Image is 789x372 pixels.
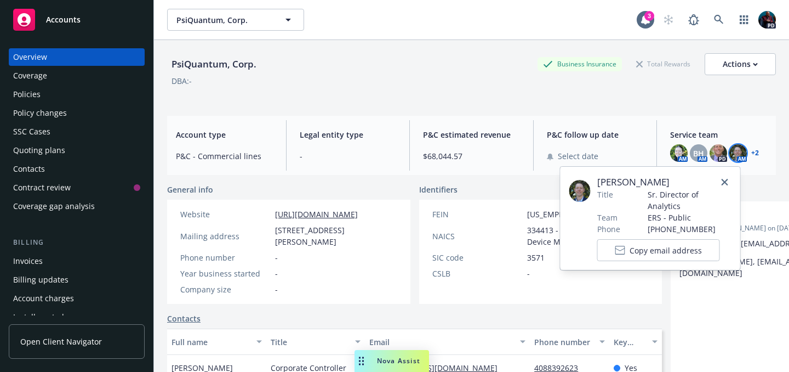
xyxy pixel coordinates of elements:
[180,252,271,263] div: Phone number
[180,230,271,242] div: Mailing address
[527,208,684,220] span: [US_EMPLOYER_IDENTIFICATION_NUMBER]
[9,198,145,215] a: Coverage gap analysis
[13,104,67,122] div: Policy changes
[377,356,420,365] span: Nova Assist
[275,284,278,295] span: -
[13,308,77,326] div: Installment plans
[432,208,523,220] div: FEIN
[13,86,41,103] div: Policies
[9,67,145,84] a: Coverage
[9,104,145,122] a: Policy changes
[432,268,523,279] div: CSLB
[758,11,776,29] img: photo
[275,268,278,279] span: -
[167,313,201,324] a: Contacts
[9,86,145,103] a: Policies
[300,129,397,140] span: Legal entity type
[9,123,145,140] a: SSC Cases
[167,57,261,71] div: PsiQuantum, Corp.
[718,176,731,189] a: close
[710,144,727,162] img: photo
[167,329,266,355] button: Full name
[723,54,758,75] div: Actions
[648,212,731,223] span: ERS - Public
[631,57,696,71] div: Total Rewards
[13,123,50,140] div: SSC Cases
[171,336,250,348] div: Full name
[13,271,68,289] div: Billing updates
[9,252,145,270] a: Invoices
[538,57,622,71] div: Business Insurance
[13,198,95,215] div: Coverage gap analysis
[9,48,145,66] a: Overview
[275,209,358,219] a: [URL][DOMAIN_NAME]
[733,9,755,31] a: Switch app
[658,9,679,31] a: Start snowing
[597,176,731,189] span: [PERSON_NAME]
[670,129,767,140] span: Service team
[648,189,731,212] span: Sr. Director of Analytics
[13,290,74,307] div: Account charges
[527,268,530,279] span: -
[558,150,598,162] span: Select date
[683,9,705,31] a: Report a Bug
[9,290,145,307] a: Account charges
[693,148,704,159] span: BH
[708,9,730,31] a: Search
[13,67,47,84] div: Coverage
[13,142,65,159] div: Quoting plans
[365,329,530,355] button: Email
[432,252,523,263] div: SIC code
[266,329,365,355] button: Title
[534,336,592,348] div: Phone number
[355,350,429,372] button: Nova Assist
[597,212,618,223] span: Team
[176,14,271,26] span: PsiQuantum, Corp.
[9,308,145,326] a: Installment plans
[423,150,520,162] span: $68,044.57
[9,4,145,35] a: Accounts
[13,252,43,270] div: Invoices
[630,245,702,256] span: Copy email address
[527,224,684,247] span: 334413 - Semiconductor and Related Device Manufacturing
[13,160,45,178] div: Contacts
[670,144,688,162] img: photo
[530,329,609,355] button: Phone number
[597,239,720,261] button: Copy email address
[9,179,145,196] a: Contract review
[355,350,368,372] div: Drag to move
[9,160,145,178] a: Contacts
[176,129,273,140] span: Account type
[419,184,458,195] span: Identifiers
[648,223,731,235] span: [PHONE_NUMBER]
[614,336,645,348] div: Key contact
[167,184,213,195] span: General info
[20,336,102,347] span: Open Client Navigator
[547,129,644,140] span: P&C follow up date
[13,48,47,66] div: Overview
[167,9,304,31] button: PsiQuantum, Corp.
[9,142,145,159] a: Quoting plans
[432,230,523,242] div: NAICS
[369,336,513,348] div: Email
[751,150,759,156] a: +2
[597,189,613,200] span: Title
[13,179,71,196] div: Contract review
[597,223,620,235] span: Phone
[569,180,591,202] img: employee photo
[300,150,397,162] span: -
[180,208,271,220] div: Website
[46,15,81,24] span: Accounts
[275,224,397,247] span: [STREET_ADDRESS][PERSON_NAME]
[275,252,278,263] span: -
[9,271,145,289] a: Billing updates
[527,252,545,263] span: 3571
[609,329,662,355] button: Key contact
[423,129,520,140] span: P&C estimated revenue
[9,237,145,248] div: Billing
[180,268,271,279] div: Year business started
[171,75,192,87] div: DBA: -
[180,284,271,295] div: Company size
[729,144,747,162] img: photo
[644,11,654,21] div: 3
